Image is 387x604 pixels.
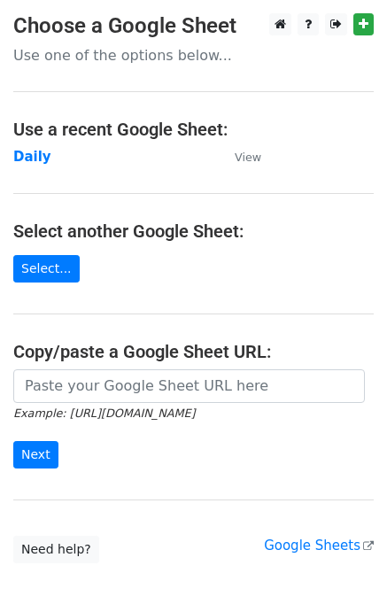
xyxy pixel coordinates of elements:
a: Select... [13,255,80,283]
input: Paste your Google Sheet URL here [13,369,365,403]
p: Use one of the options below... [13,46,374,65]
a: Daily [13,149,51,165]
a: Google Sheets [264,538,374,554]
h4: Use a recent Google Sheet: [13,119,374,140]
h4: Select another Google Sheet: [13,221,374,242]
small: Example: [URL][DOMAIN_NAME] [13,407,195,420]
small: View [235,151,261,164]
a: View [217,149,261,165]
input: Next [13,441,58,468]
h4: Copy/paste a Google Sheet URL: [13,341,374,362]
a: Need help? [13,536,99,563]
h3: Choose a Google Sheet [13,13,374,39]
